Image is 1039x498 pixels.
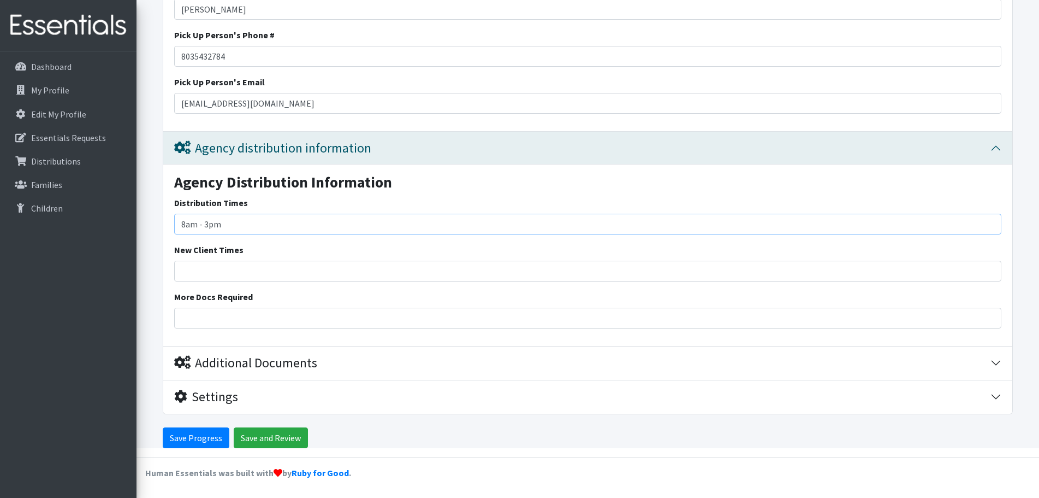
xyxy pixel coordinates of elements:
[174,28,275,42] label: Pick Up Person's Phone #
[163,132,1012,165] button: Agency distribution information
[174,172,392,192] strong: Agency Distribution Information
[4,197,132,219] a: Children
[31,61,72,72] p: Dashboard
[234,427,308,448] input: Save and Review
[31,203,63,214] p: Children
[174,355,317,371] div: Additional Documents
[31,132,106,143] p: Essentials Requests
[4,174,132,196] a: Families
[292,467,349,478] a: Ruby for Good
[174,140,371,156] div: Agency distribution information
[4,79,132,101] a: My Profile
[4,150,132,172] a: Distributions
[31,85,69,96] p: My Profile
[145,467,351,478] strong: Human Essentials was built with by .
[163,347,1012,380] button: Additional Documents
[174,196,248,209] label: Distribution Times
[31,109,86,120] p: Edit My Profile
[163,427,229,448] input: Save Progress
[163,380,1012,414] button: Settings
[4,56,132,78] a: Dashboard
[4,7,132,44] img: HumanEssentials
[174,75,265,89] label: Pick Up Person's Email
[174,243,244,256] label: New Client Times
[31,156,81,167] p: Distributions
[4,127,132,149] a: Essentials Requests
[31,179,62,190] p: Families
[174,389,238,405] div: Settings
[174,290,253,303] label: More Docs Required
[4,103,132,125] a: Edit My Profile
